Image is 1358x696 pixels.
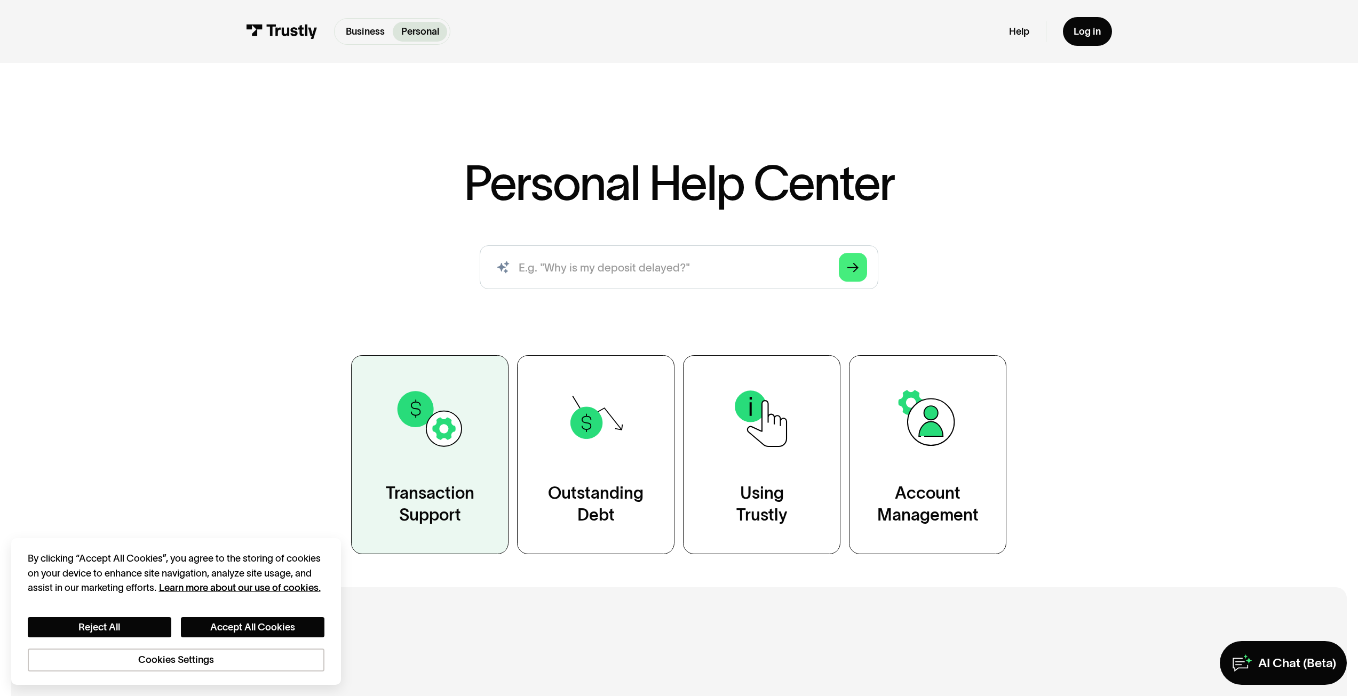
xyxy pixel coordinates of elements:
a: AccountManagement [849,355,1006,554]
a: More information about your privacy, opens in a new tab [159,582,321,593]
a: TransactionSupport [351,355,509,554]
div: Transaction Support [386,482,474,526]
div: Account Management [877,482,979,526]
input: search [480,245,878,289]
a: UsingTrustly [683,355,840,554]
p: Personal [401,25,439,39]
button: Cookies Settings [28,649,324,671]
div: AI Chat (Beta) [1258,655,1336,671]
img: Trustly Logo [246,24,317,39]
a: OutstandingDebt [517,355,674,554]
a: Business [337,22,393,42]
button: Accept All Cookies [181,617,324,638]
a: Help [1009,26,1029,38]
div: Using Trustly [736,482,787,526]
a: AI Chat (Beta) [1220,641,1347,685]
div: Privacy [28,551,324,671]
form: Search [480,245,878,289]
div: Cookie banner [11,538,341,685]
p: Business [346,25,385,39]
div: By clicking “Accept All Cookies”, you agree to the storing of cookies on your device to enhance s... [28,551,324,595]
div: Outstanding Debt [548,482,644,526]
h1: Personal Help Center [464,159,895,207]
a: Personal [393,22,447,42]
a: Log in [1063,17,1112,46]
button: Reject All [28,617,171,638]
div: Log in [1074,26,1101,38]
